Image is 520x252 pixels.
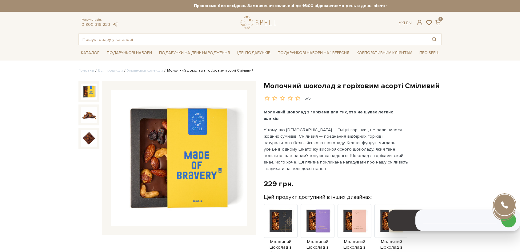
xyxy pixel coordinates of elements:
a: Корпоративним клієнтам [354,48,415,58]
li: Молочний шоколад з горіховим асорті Сміливий [163,68,254,73]
span: Про Spell [417,48,442,58]
a: Українська колекція [127,68,163,73]
h1: Молочний шоколад з горіховим асорті Сміливий [264,81,442,91]
b: Молочний шоколад з горіхами для тих, хто не шукає легких шляхів [264,109,393,121]
img: Молочний шоколад з горіховим асорті Сміливий [81,84,97,100]
a: Подарункові набори на 1 Вересня [275,48,352,58]
a: En [406,20,412,26]
span: Подарункові набори [104,48,154,58]
a: logo [241,16,279,29]
label: Цей продукт доступний в інших дизайнах: [264,194,372,201]
a: Вся продукція [98,68,123,73]
a: Головна [78,68,94,73]
img: Продукт [301,204,334,238]
span: Консультація: [82,18,118,22]
div: 229 грн. [264,179,294,189]
a: 0 800 319 233 [82,22,110,27]
img: Молочний шоколад з горіховим асорті Сміливий [111,90,247,226]
span: Каталог [78,48,102,58]
a: telegram [112,22,118,27]
div: Ук [399,20,412,26]
span: | [404,20,405,26]
img: Продукт [264,204,298,238]
input: Пошук товару у каталозі [79,34,427,45]
img: Молочний шоколад з горіховим асорті Сміливий [81,107,97,123]
img: Продукт [338,204,371,238]
button: Пошук товару у каталозі [427,34,441,45]
img: Молочний шоколад з горіховим асорті Сміливий [81,130,97,146]
img: Продукт [374,204,408,238]
strong: Працюємо без вихідних. Замовлення оплачені до 16:00 відправляємо день в день, після 16:00 - насту... [133,3,496,9]
span: Ідеї подарунків [235,48,273,58]
p: У тому, що [DEMOGRAPHIC_DATA] — “міцні горішки”, не залишилося жодних сумнівів. Сміливий — поєдна... [264,127,408,172]
div: 5/5 [305,96,311,101]
span: Подарунки на День народження [157,48,232,58]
